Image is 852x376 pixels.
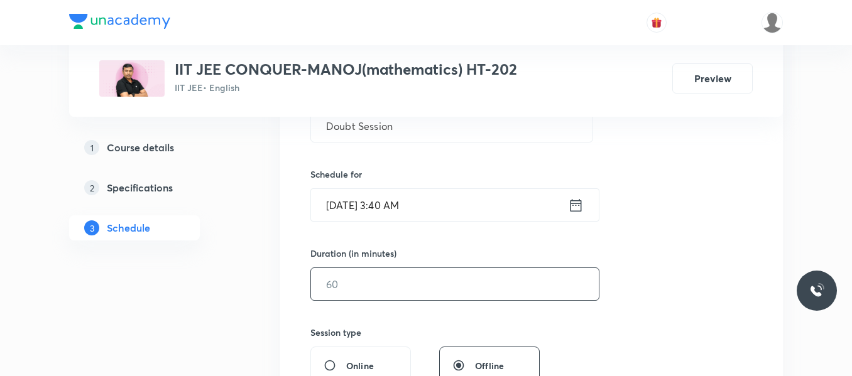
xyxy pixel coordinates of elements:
[310,326,361,339] h6: Session type
[107,140,174,155] h5: Course details
[69,135,240,160] a: 1Course details
[311,110,593,142] input: A great title is short, clear and descriptive
[107,180,173,195] h5: Specifications
[69,14,170,32] a: Company Logo
[99,60,165,97] img: 69285C2C-68EA-4306-88F2-87588508E506_plus.png
[107,220,150,235] h5: Schedule
[84,140,99,155] p: 1
[809,283,824,298] img: ttu
[69,175,240,200] a: 2Specifications
[672,63,753,94] button: Preview
[475,359,504,372] span: Offline
[647,13,667,33] button: avatar
[310,168,593,181] h6: Schedule for
[69,14,170,29] img: Company Logo
[310,247,396,260] h6: Duration (in minutes)
[175,81,517,94] p: IIT JEE • English
[762,12,783,33] img: Srikanth
[346,359,374,372] span: Online
[84,180,99,195] p: 2
[651,17,662,28] img: avatar
[84,220,99,235] p: 3
[175,60,517,78] h3: IIT JEE CONQUER-MANOJ(mathematics) HT-202
[311,268,599,300] input: 60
